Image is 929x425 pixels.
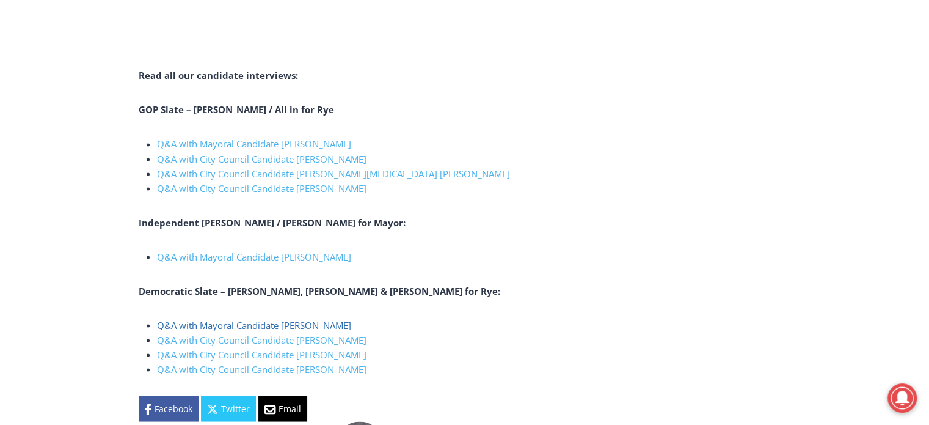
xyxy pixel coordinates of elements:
[139,69,298,81] strong: Read all our candidate interviews:
[157,348,366,360] a: Q&A with City Council Candidate [PERSON_NAME]
[157,182,366,194] a: Q&A with City Council Candidate [PERSON_NAME]
[157,319,351,331] a: Q&A with Mayoral Candidate [PERSON_NAME]
[258,396,307,421] a: Email
[157,333,366,346] a: Q&A with City Council Candidate [PERSON_NAME]
[157,152,366,164] a: Q&A with City Council Candidate [PERSON_NAME]
[201,396,256,421] a: Twitter
[157,250,351,262] a: Q&A with Mayoral Candidate [PERSON_NAME]
[139,103,334,116] strong: GOP Slate – [PERSON_NAME] / All in for Rye
[319,122,566,149] span: Intern @ [DOMAIN_NAME]
[157,167,510,179] a: Q&A with City Council Candidate [PERSON_NAME][MEDICAL_DATA] [PERSON_NAME]
[157,138,351,150] a: Q&A with Mayoral Candidate [PERSON_NAME]
[139,216,406,228] strong: Independent [PERSON_NAME] / [PERSON_NAME] for Mayor:
[139,396,199,421] a: Facebook
[157,363,366,375] a: Q&A with City Council Candidate [PERSON_NAME]
[294,119,592,152] a: Intern @ [DOMAIN_NAME]
[308,1,577,119] div: "The first chef I interviewed talked about coming to [GEOGRAPHIC_DATA] from [GEOGRAPHIC_DATA] in ...
[139,284,500,297] strong: Democratic Slate – [PERSON_NAME], [PERSON_NAME] & [PERSON_NAME] for Rye:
